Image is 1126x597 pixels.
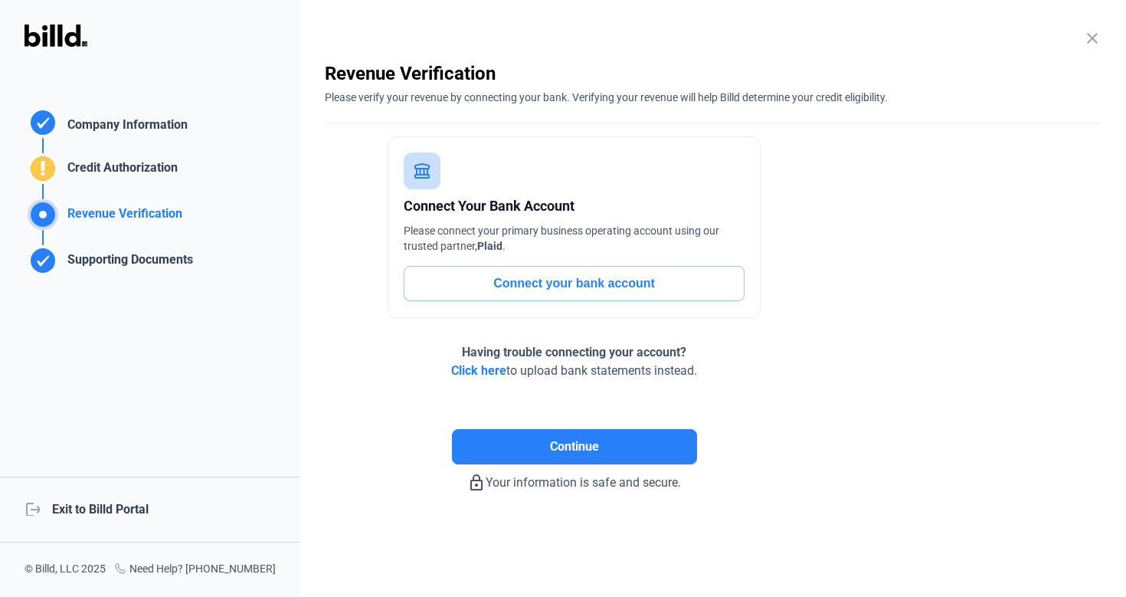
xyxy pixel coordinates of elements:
span: Click here [451,363,506,378]
div: to upload bank statements instead. [451,343,697,380]
div: Revenue Verification [325,61,1101,86]
div: Your information is safe and secure. [325,464,823,492]
img: Billd Logo [25,25,87,47]
div: Need Help? [PHONE_NUMBER] [114,561,276,579]
button: Continue [452,429,697,464]
div: Company Information [61,116,188,138]
div: © Billd, LLC 2025 [25,561,106,579]
mat-icon: lock_outline [467,474,486,492]
span: Having trouble connecting your account? [462,345,686,359]
div: Revenue Verification [61,205,182,230]
div: Please connect your primary business operating account using our trusted partner, . [404,223,745,254]
div: Please verify your revenue by connecting your bank. Verifying your revenue will help Billd determ... [325,86,1101,105]
mat-icon: logout [25,500,40,516]
div: Supporting Documents [61,251,193,276]
span: Continue [550,438,599,456]
div: Credit Authorization [61,159,178,184]
button: Connect your bank account [404,266,745,301]
div: Connect Your Bank Account [404,195,745,217]
span: Plaid [477,240,502,252]
mat-icon: close [1083,29,1101,48]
